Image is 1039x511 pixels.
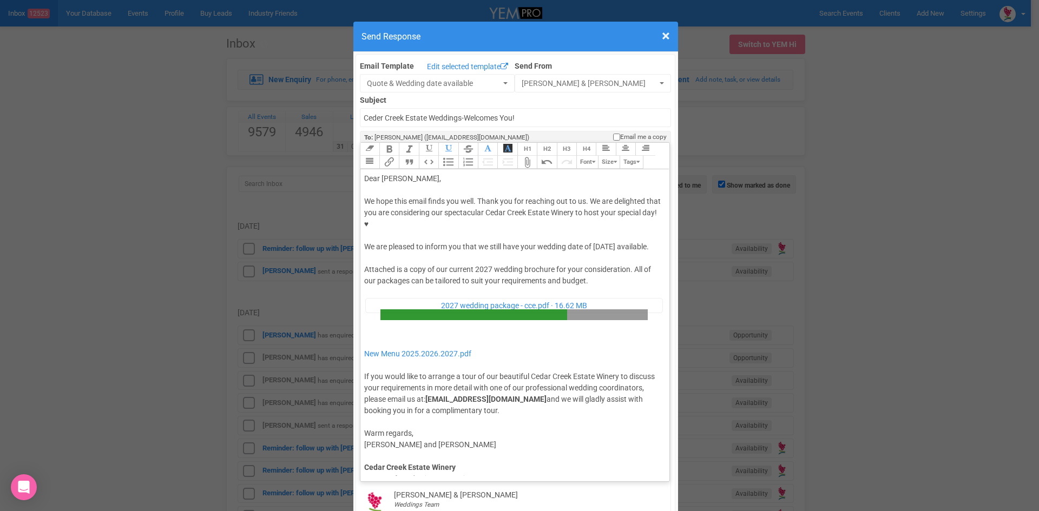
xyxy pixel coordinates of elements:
[364,173,662,184] div: Dear [PERSON_NAME],
[551,301,587,310] span: 16.62 MB
[620,132,667,142] span: Email me a copy
[360,143,379,156] button: Clear Formatting at cursor
[379,143,399,156] button: Bold
[419,143,438,156] button: Underline
[557,143,576,156] button: Heading 3
[662,27,670,45] span: ×
[458,143,478,156] button: Strikethrough
[596,143,615,156] button: Align Left
[364,134,373,141] strong: To:
[517,156,537,169] button: Attach Files
[364,463,456,472] strong: Cedar Creek Estate Winery
[379,156,399,169] button: Link
[478,156,497,169] button: Decrease Level
[364,196,662,253] div: We hope this email finds you well. Thank you for reaching out to us. We are delighted that you ar...
[563,145,570,152] span: H3
[425,395,547,403] strong: [EMAIL_ADDRESS][DOMAIN_NAME]
[399,156,418,169] button: Quote
[557,156,576,169] button: Redo
[522,78,657,89] span: [PERSON_NAME] & [PERSON_NAME]
[537,143,556,156] button: Heading 2
[598,156,620,169] button: Size
[537,156,556,169] button: Undo
[438,143,458,156] button: Underline Colour
[424,61,511,74] a: Edit selected template
[635,143,655,156] button: Align Right
[364,264,662,416] div: Attached is a copy of our current 2027 wedding brochure for your consideration. All of our packag...
[364,349,471,358] a: New Menu 2025.2026.2027.pdf
[478,143,497,156] button: Font Colour
[11,474,37,500] div: Open Intercom Messenger
[399,143,418,156] button: Italic
[616,143,635,156] button: Align Center
[360,92,672,105] label: Subject
[576,143,596,156] button: Heading 4
[583,145,590,152] span: H4
[374,134,529,141] span: [PERSON_NAME] ([EMAIL_ADDRESS][DOMAIN_NAME])
[360,156,379,169] button: Align Justified
[497,156,517,169] button: Increase Level
[497,143,517,156] button: Font Background
[361,30,670,43] h4: Send Response
[360,61,414,71] label: Email Template
[394,489,518,500] div: [PERSON_NAME] & [PERSON_NAME]
[543,145,551,152] span: H2
[419,156,438,169] button: Code
[458,156,478,169] button: Numbers
[364,474,470,483] em: On top of Tamborine Mountain!
[441,301,549,310] span: 2027 wedding package - cce.pdf
[524,145,531,152] span: H1
[367,78,501,89] span: Quote & Wedding date available
[576,156,598,169] button: Font
[394,501,439,508] i: Weddings Team
[515,58,672,71] label: Send From
[517,143,537,156] button: Heading 1
[438,156,458,169] button: Bullets
[620,156,643,169] button: Tags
